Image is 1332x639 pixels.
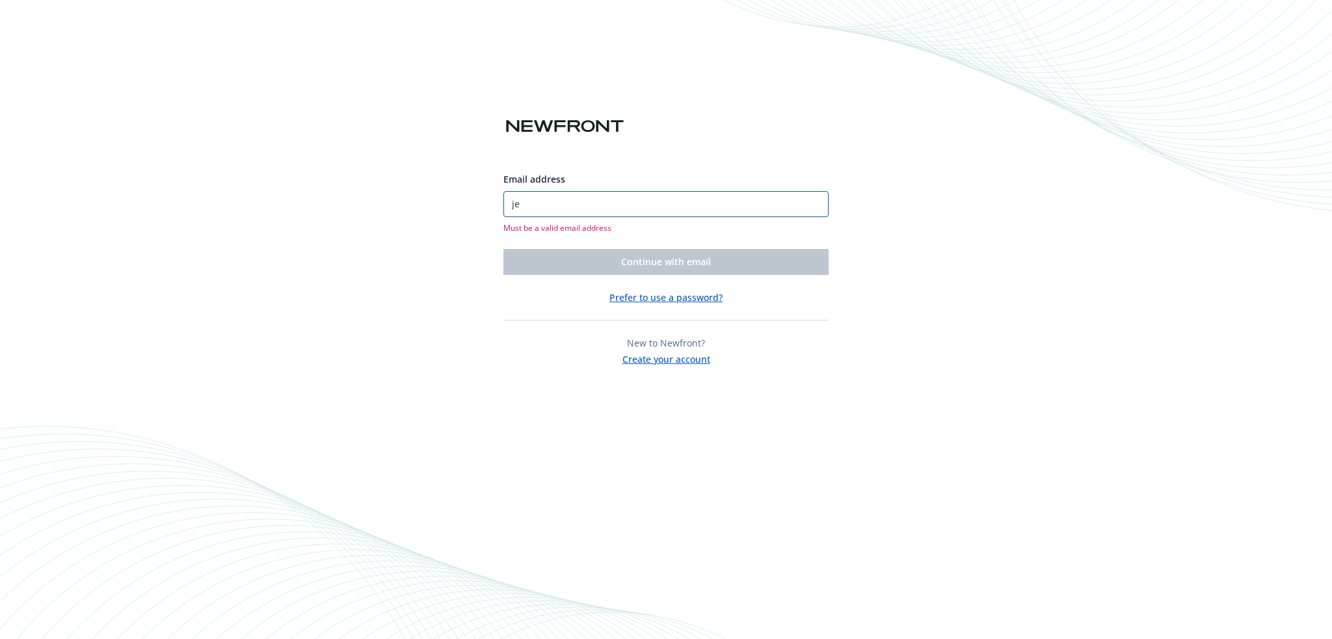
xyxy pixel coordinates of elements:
button: Prefer to use a password? [609,291,723,304]
span: Must be a valid email address [503,222,829,233]
button: Create your account [622,350,710,366]
span: Email address [503,173,565,185]
span: Continue with email [621,255,711,268]
input: Enter your email [503,191,829,217]
img: Newfront logo [503,115,626,138]
span: New to Newfront? [627,337,705,349]
button: Continue with email [503,249,829,275]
